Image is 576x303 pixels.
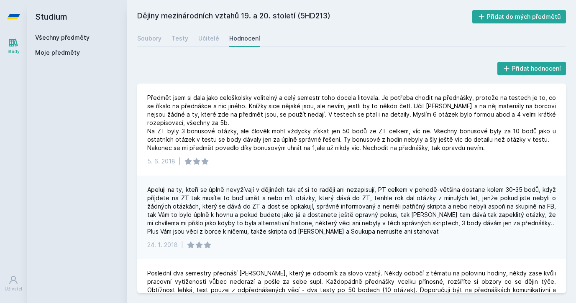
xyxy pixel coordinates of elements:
button: Přidat do mých předmětů [472,10,566,23]
a: Study [2,33,25,59]
a: Všechny předměty [35,34,90,41]
div: Předmět jsem si dala jako celoškolsky volitelný a celý semestr toho docela litovala. Je potřeba c... [147,94,556,152]
div: Study [8,48,20,55]
a: Uživatel [2,271,25,296]
div: Apeluji na ty, kteří se úplně nevyžívají v dějinách tak ať si to raději ani nezapisují, PT celkem... [147,186,556,236]
div: Poslední dva semestry přednáší [PERSON_NAME], který je odborník za slovo vzatý. Někdy odbočí z té... [147,269,556,303]
span: Moje předměty [35,48,80,57]
a: Soubory [137,30,161,47]
div: 5. 6. 2018 [147,157,175,166]
div: Uživatel [5,286,22,292]
a: Testy [172,30,188,47]
div: 24. 1. 2018 [147,241,178,249]
h2: Dějiny mezinárodních vztahů 19. a 20. století (5HD213) [137,10,472,23]
div: | [179,157,181,166]
a: Hodnocení [229,30,260,47]
button: Přidat hodnocení [497,62,566,75]
div: | [181,241,183,249]
div: Hodnocení [229,34,260,43]
div: Učitelé [198,34,219,43]
a: Učitelé [198,30,219,47]
div: Testy [172,34,188,43]
div: Soubory [137,34,161,43]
